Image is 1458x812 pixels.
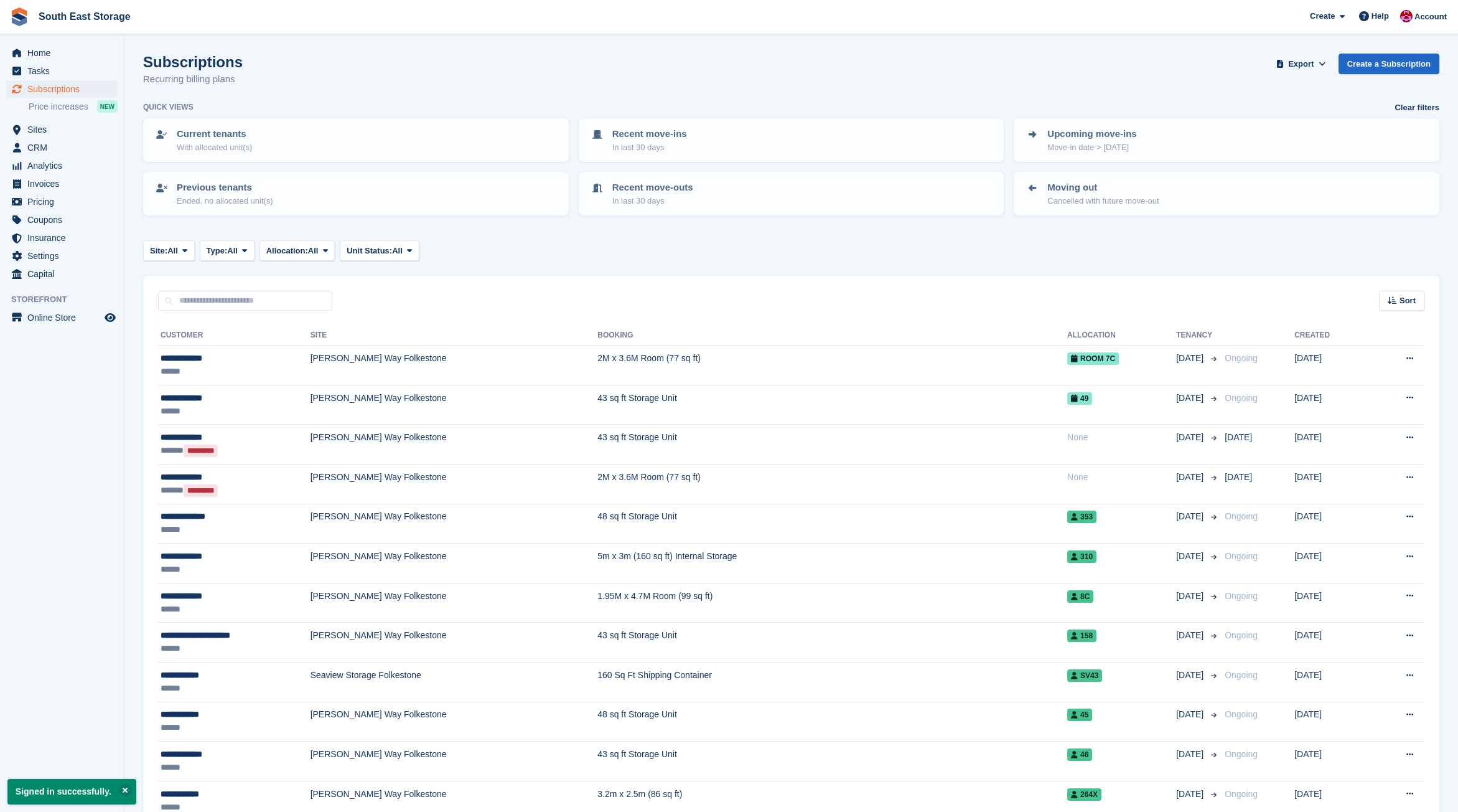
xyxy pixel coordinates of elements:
[597,326,1067,346] th: Booking
[340,240,419,261] button: Unit Status: All
[29,100,118,113] a: Price increases NEW
[1067,630,1096,642] span: 158
[150,245,167,257] span: Site:
[1067,392,1092,405] span: 49
[144,120,568,161] a: Current tenants With allocated unit(s)
[6,62,118,80] a: menu
[143,101,194,113] h6: Quick views
[1294,346,1369,385] td: [DATE]
[11,293,124,306] span: Storefront
[597,464,1067,504] td: 2M x 3.6M Room (77 sq ft)
[6,211,118,229] a: menu
[1225,432,1252,442] span: [DATE]
[200,240,255,261] button: Type: All
[158,326,311,346] th: Customer
[1294,662,1369,702] td: [DATE]
[1395,101,1439,114] a: Clear filters
[6,229,118,247] a: menu
[597,544,1067,583] td: 5m x 3m (160 sq ft) Internal Storage
[1414,11,1447,23] span: Account
[311,326,598,346] th: Site
[167,245,178,257] span: All
[1176,550,1206,563] span: [DATE]
[1225,591,1258,601] span: Ongoing
[7,779,136,805] p: Signed in successfully.
[1400,10,1413,22] img: Roger Norris
[1294,425,1369,465] td: [DATE]
[1015,173,1438,214] a: Moving out Cancelled with future move-out
[347,245,392,257] span: Unit Status:
[597,623,1067,663] td: 43 sq ft Storage Unit
[1067,748,1092,761] span: 46
[1176,510,1206,523] span: [DATE]
[597,742,1067,781] td: 43 sq ft Storage Unit
[311,544,598,583] td: [PERSON_NAME] Way Folkestone
[311,385,598,425] td: [PERSON_NAME] Way Folkestone
[1294,742,1369,781] td: [DATE]
[311,623,598,663] td: [PERSON_NAME] Way Folkestone
[1225,472,1252,482] span: [DATE]
[1047,127,1136,141] p: Upcoming move-ins
[6,247,118,265] a: menu
[1294,702,1369,742] td: [DATE]
[311,662,598,702] td: Seaview Storage Folkestone
[1176,708,1206,721] span: [DATE]
[580,120,1003,161] a: Recent move-ins In last 30 days
[612,195,693,207] p: In last 30 days
[27,229,102,247] span: Insurance
[27,309,102,326] span: Online Store
[1047,195,1159,207] p: Cancelled with future move-out
[1225,749,1258,759] span: Ongoing
[597,662,1067,702] td: 160 Sq Ft Shipping Container
[1225,353,1258,363] span: Ongoing
[1400,295,1416,307] span: Sort
[311,702,598,742] td: [PERSON_NAME] Way Folkestone
[266,245,308,257] span: Allocation:
[1310,10,1335,22] span: Create
[103,310,118,325] a: Preview store
[1225,670,1258,680] span: Ongoing
[1225,393,1258,403] span: Ongoing
[143,54,243,70] h1: Subscriptions
[311,464,598,504] td: [PERSON_NAME] Way Folkestone
[597,583,1067,623] td: 1.95M x 4.7M Room (99 sq ft)
[1176,392,1206,405] span: [DATE]
[1176,431,1206,444] span: [DATE]
[1067,511,1096,523] span: 353
[177,195,273,207] p: Ended, no allocated unit(s)
[207,245,228,257] span: Type:
[6,175,118,192] a: menu
[1225,551,1258,561] span: Ongoing
[6,265,118,283] a: menu
[227,245,238,257] span: All
[27,193,102,210] span: Pricing
[1067,326,1176,346] th: Allocation
[6,44,118,62] a: menu
[143,72,243,87] p: Recurring billing plans
[259,240,335,261] button: Allocation: All
[27,44,102,62] span: Home
[1294,326,1369,346] th: Created
[612,181,693,195] p: Recent move-outs
[6,121,118,138] a: menu
[612,141,687,154] p: In last 30 days
[1225,511,1258,521] span: Ongoing
[1067,352,1119,365] span: Room 7c
[1015,120,1438,161] a: Upcoming move-ins Move-in date > [DATE]
[1294,464,1369,504] td: [DATE]
[1176,629,1206,642] span: [DATE]
[597,346,1067,385] td: 2M x 3.6M Room (77 sq ft)
[597,702,1067,742] td: 48 sq ft Storage Unit
[612,127,687,141] p: Recent move-ins
[1294,385,1369,425] td: [DATE]
[6,309,118,326] a: menu
[29,101,88,113] span: Price increases
[597,425,1067,465] td: 43 sq ft Storage Unit
[27,247,102,265] span: Settings
[1225,789,1258,799] span: Ongoing
[1176,748,1206,761] span: [DATE]
[6,80,118,98] a: menu
[597,504,1067,544] td: 48 sq ft Storage Unit
[1067,431,1176,444] div: None
[27,121,102,138] span: Sites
